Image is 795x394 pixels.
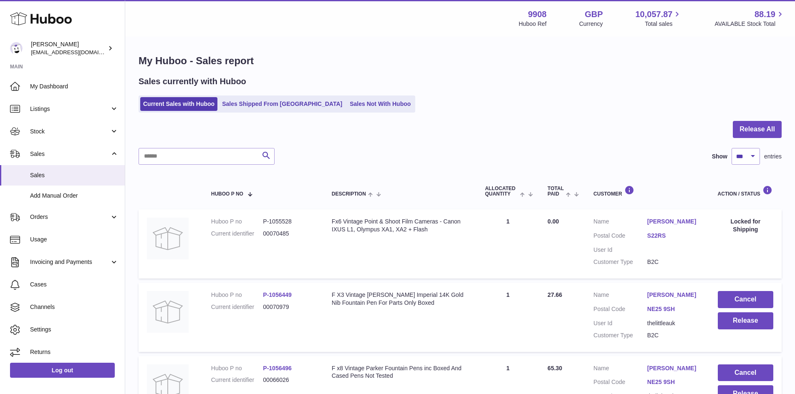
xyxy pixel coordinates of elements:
dd: P-1055528 [263,218,315,226]
dd: thelittleauk [647,319,701,327]
span: 27.66 [548,291,562,298]
dt: Name [593,364,647,374]
span: 0.00 [548,218,559,225]
span: ALLOCATED Quantity [485,186,518,197]
a: Current Sales with Huboo [140,97,217,111]
h2: Sales currently with Huboo [139,76,246,87]
label: Show [712,153,727,161]
dd: B2C [647,258,701,266]
span: Sales [30,150,110,158]
div: Action / Status [718,186,773,197]
dd: 00066026 [263,376,315,384]
a: Sales Not With Huboo [347,97,414,111]
span: Cases [30,281,119,289]
span: Stock [30,128,110,136]
dt: Huboo P no [211,291,263,299]
strong: GBP [585,9,603,20]
span: Add Manual Order [30,192,119,200]
div: [PERSON_NAME] [31,40,106,56]
div: Huboo Ref [519,20,547,28]
span: entries [764,153,782,161]
dt: User Id [593,319,647,327]
a: P-1056449 [263,291,292,298]
td: 1 [477,209,539,279]
span: Settings [30,326,119,334]
dt: Huboo P no [211,218,263,226]
a: [PERSON_NAME] [647,364,701,372]
dd: 00070485 [263,230,315,238]
strong: 9908 [528,9,547,20]
dt: Customer Type [593,258,647,266]
button: Release [718,312,773,329]
div: F x8 Vintage Parker Fountain Pens inc Boxed And Cased Pens Not Tested [332,364,468,380]
dt: Name [593,218,647,228]
dt: Current identifier [211,230,263,238]
span: Sales [30,171,119,179]
dt: Postal Code [593,305,647,315]
button: Release All [733,121,782,138]
span: Usage [30,236,119,243]
span: Returns [30,348,119,356]
a: 10,057.87 Total sales [635,9,682,28]
a: NE25 9SH [647,378,701,386]
span: 65.30 [548,365,562,371]
div: Locked for Shipping [718,218,773,233]
dt: User Id [593,246,647,254]
dt: Name [593,291,647,301]
span: Invoicing and Payments [30,258,110,266]
dt: Current identifier [211,303,263,311]
div: Customer [593,186,701,197]
a: S22RS [647,232,701,240]
a: P-1056496 [263,365,292,371]
dt: Huboo P no [211,364,263,372]
td: 1 [477,283,539,352]
span: Listings [30,105,110,113]
button: Cancel [718,291,773,308]
img: no-photo.jpg [147,218,189,259]
span: Total paid [548,186,564,197]
img: tbcollectables@hotmail.co.uk [10,42,23,55]
span: Channels [30,303,119,311]
a: [PERSON_NAME] [647,291,701,299]
dt: Customer Type [593,331,647,339]
span: [EMAIL_ADDRESS][DOMAIN_NAME] [31,49,123,55]
span: Orders [30,213,110,221]
a: Log out [10,363,115,378]
div: Fx6 Vintage Point & Shoot Film Cameras - Canon IXUS L1, Olympus XA1, XA2 + Flash [332,218,468,233]
h1: My Huboo - Sales report [139,54,782,68]
a: NE25 9SH [647,305,701,313]
span: 10,057.87 [635,9,672,20]
span: AVAILABLE Stock Total [714,20,785,28]
dd: 00070979 [263,303,315,311]
span: My Dashboard [30,83,119,90]
a: [PERSON_NAME] [647,218,701,226]
dd: B2C [647,331,701,339]
a: 88.19 AVAILABLE Stock Total [714,9,785,28]
img: no-photo.jpg [147,291,189,333]
dt: Postal Code [593,378,647,388]
span: 88.19 [755,9,775,20]
dt: Postal Code [593,232,647,242]
a: Sales Shipped From [GEOGRAPHIC_DATA] [219,97,345,111]
span: Description [332,191,366,197]
dt: Current identifier [211,376,263,384]
span: Huboo P no [211,191,243,197]
button: Cancel [718,364,773,381]
div: Currency [579,20,603,28]
div: F X3 Vintage [PERSON_NAME] Imperial 14K Gold Nib Fountain Pen For Parts Only Boxed [332,291,468,307]
span: Total sales [645,20,682,28]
